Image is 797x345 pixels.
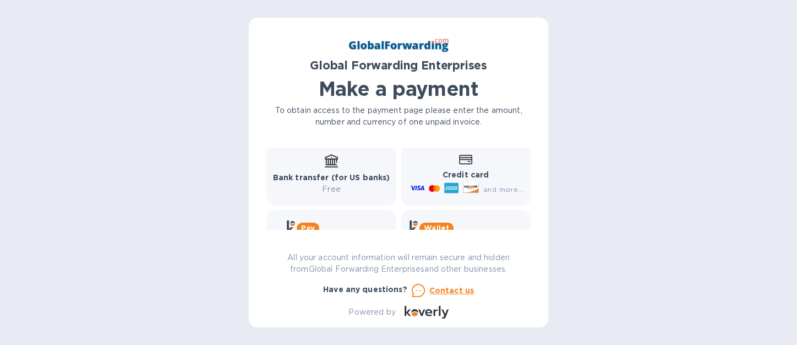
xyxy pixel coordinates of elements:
p: Free [273,184,390,195]
b: Bank transfer (for US banks) [273,173,390,182]
p: All your account information will remain secure and hidden from Global Forwarding Enterprises and... [266,252,531,275]
b: Wallet [424,224,449,232]
u: Contact us [429,286,474,295]
b: Pay [301,224,315,232]
span: and more... [483,185,523,193]
h1: Make a payment [266,77,531,100]
b: Credit card [443,170,489,179]
b: Global Forwarding Enterprises [310,58,487,72]
p: To obtain access to the payment page please enter the amount, number and currency of one unpaid i... [266,105,531,128]
b: Have any questions? [323,285,407,294]
p: Powered by [348,306,395,318]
